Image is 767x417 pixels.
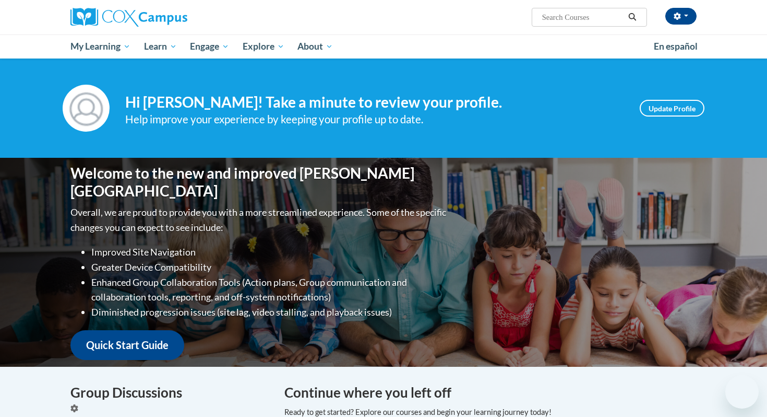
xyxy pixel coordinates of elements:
[297,40,333,53] span: About
[125,111,624,128] div: Help improve your experience by keeping your profile up to date.
[725,375,759,409] iframe: Button to launch messaging window
[70,383,269,403] h4: Group Discussions
[190,40,229,53] span: Engage
[137,34,184,59] a: Learn
[665,8,697,25] button: Account Settings
[654,41,698,52] span: En español
[63,85,110,132] img: Profile Image
[91,275,449,305] li: Enhanced Group Collaboration Tools (Action plans, Group communication and collaboration tools, re...
[70,8,187,27] img: Cox Campus
[70,40,130,53] span: My Learning
[91,260,449,275] li: Greater Device Compatibility
[64,34,137,59] a: My Learning
[55,34,712,59] div: Main menu
[144,40,177,53] span: Learn
[640,100,704,117] a: Update Profile
[625,11,640,24] button: Search
[236,34,291,59] a: Explore
[291,34,340,59] a: About
[243,40,284,53] span: Explore
[284,383,697,403] h4: Continue where you left off
[70,165,449,200] h1: Welcome to the new and improved [PERSON_NAME][GEOGRAPHIC_DATA]
[125,94,624,111] h4: Hi [PERSON_NAME]! Take a minute to review your profile.
[70,8,269,27] a: Cox Campus
[183,34,236,59] a: Engage
[91,245,449,260] li: Improved Site Navigation
[91,305,449,320] li: Diminished progression issues (site lag, video stalling, and playback issues)
[70,205,449,235] p: Overall, we are proud to provide you with a more streamlined experience. Some of the specific cha...
[541,11,625,24] input: Search Courses
[70,330,184,360] a: Quick Start Guide
[647,36,704,57] a: En español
